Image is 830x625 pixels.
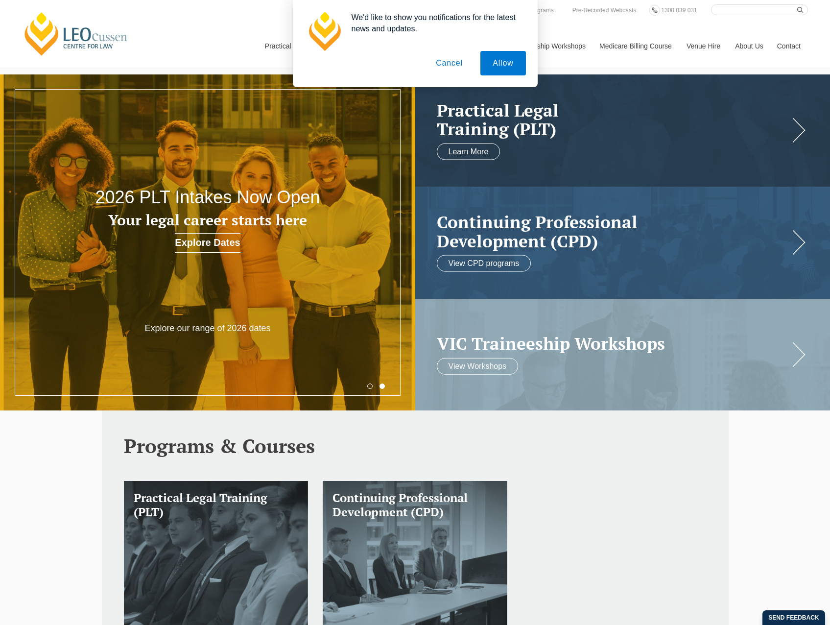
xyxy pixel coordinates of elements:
[437,213,789,250] h2: Continuing Professional Development (CPD)
[437,213,789,250] a: Continuing ProfessionalDevelopment (CPD)
[332,491,498,519] h3: Continuing Professional Development (CPD)
[379,384,385,389] button: 2
[124,323,290,334] p: Explore our range of 2026 dates
[344,12,526,34] div: We'd like to show you notifications for the latest news and updates.
[480,51,525,75] button: Allow
[437,255,531,272] a: View CPD programs
[305,12,344,51] img: notification icon
[124,435,707,457] h2: Programs & Courses
[437,143,500,160] a: Learn More
[437,334,789,353] a: VIC Traineeship Workshops
[437,358,519,374] a: View Workshops
[367,384,373,389] button: 1
[134,491,299,519] h3: Practical Legal Training (PLT)
[83,188,332,207] h2: 2026 PLT Intakes Now Open
[424,51,475,75] button: Cancel
[437,100,789,138] a: Practical LegalTraining (PLT)
[83,212,332,228] h3: Your legal career starts here
[175,233,240,253] a: Explore Dates
[437,100,789,138] h2: Practical Legal Training (PLT)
